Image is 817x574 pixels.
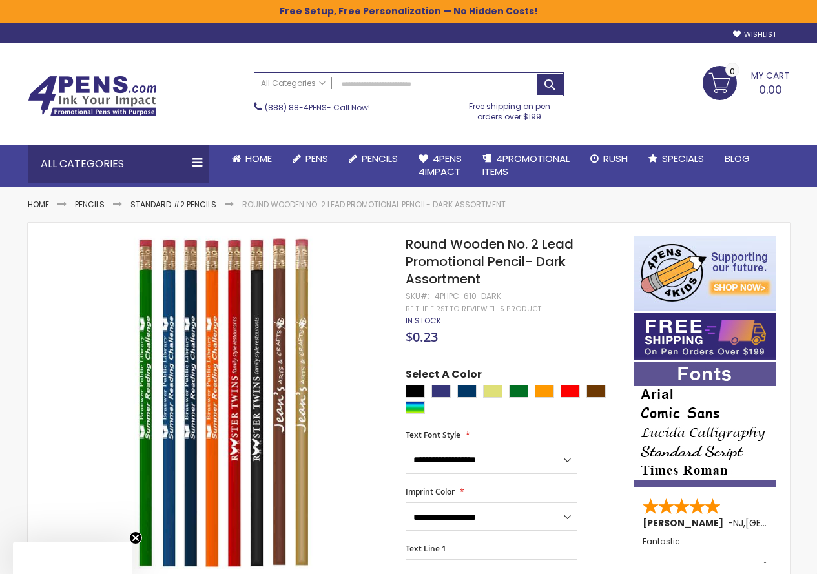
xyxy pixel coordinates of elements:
[457,385,477,398] div: Navy Blue
[730,65,735,77] span: 0
[759,81,782,97] span: 0.00
[483,385,502,398] div: Gold
[28,145,209,183] div: All Categories
[28,76,157,117] img: 4Pens Custom Pens and Promotional Products
[733,30,776,39] a: Wishlist
[634,236,776,311] img: 4pens 4 kids
[643,517,728,529] span: [PERSON_NAME]
[643,537,768,565] div: Fantastic
[75,199,105,210] a: Pencils
[419,152,462,178] span: 4Pens 4impact
[586,385,606,398] div: Brown
[603,152,628,165] span: Rush
[406,486,455,497] span: Imprint Color
[265,102,370,113] span: - Call Now!
[406,291,429,302] strong: SKU
[431,385,451,398] div: Royal Blue
[130,199,216,210] a: Standard #2 Pencils
[242,200,506,210] li: Round Wooden No. 2 Lead Promotional Pencil- Dark Assortment
[245,152,272,165] span: Home
[28,199,49,210] a: Home
[733,517,743,529] span: NJ
[254,73,332,94] a: All Categories
[714,145,760,173] a: Blog
[406,315,441,326] span: In stock
[455,96,564,122] div: Free shipping on pen orders over $199
[406,304,541,314] a: Be the first to review this product
[638,145,714,173] a: Specials
[634,313,776,360] img: Free shipping on orders over $199
[222,145,282,173] a: Home
[338,145,408,173] a: Pencils
[580,145,638,173] a: Rush
[408,145,472,187] a: 4Pens4impact
[406,385,425,398] div: Black
[472,145,580,187] a: 4PROMOTIONALITEMS
[282,145,338,173] a: Pens
[703,66,790,98] a: 0.00 0
[406,367,482,385] span: Select A Color
[725,152,750,165] span: Blog
[509,385,528,398] div: Green
[13,542,132,574] div: Close teaser
[406,235,574,288] span: Round Wooden No. 2 Lead Promotional Pencil- Dark Assortment
[305,152,328,165] span: Pens
[634,362,776,487] img: font-personalization-examples
[535,385,554,398] div: Orange
[435,291,501,302] div: 4PHPC-610-DARK
[406,543,446,554] span: Text Line 1
[129,531,142,544] button: Close teaser
[261,78,326,88] span: All Categories
[662,152,704,165] span: Specials
[362,152,398,165] span: Pencils
[482,152,570,178] span: 4PROMOTIONAL ITEMS
[406,429,460,440] span: Text Font Style
[406,316,441,326] div: Availability
[561,385,580,398] div: Red
[406,328,438,345] span: $0.23
[406,401,425,414] div: Assorted
[265,102,327,113] a: (888) 88-4PENS
[54,234,389,569] img: Round Wooden No. 2 Lead Promotional Pencil- Dark Assortment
